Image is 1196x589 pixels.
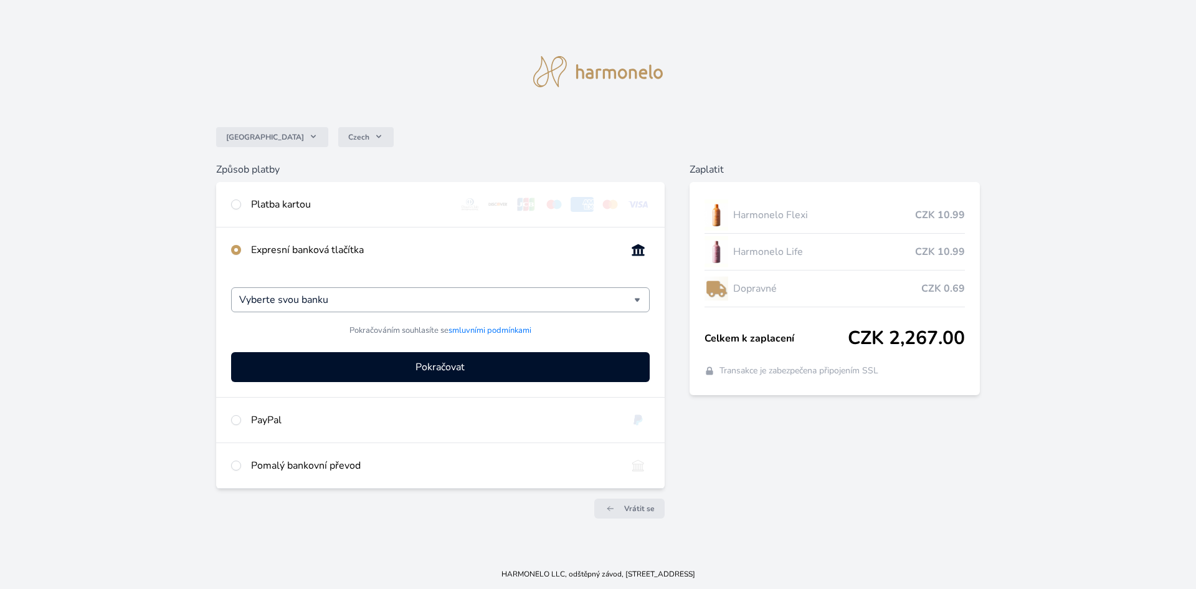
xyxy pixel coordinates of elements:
[348,132,369,142] span: Czech
[448,325,531,336] a: smluvními podmínkami
[594,499,665,519] a: Vrátit se
[415,360,465,375] span: Pokračovat
[599,197,622,212] img: mc.svg
[733,281,922,296] span: Dopravné
[719,365,878,377] span: Transakce je zabezpečena připojením SSL
[231,352,650,382] button: Pokračovat
[515,197,538,212] img: jcb.svg
[216,162,665,177] h6: Způsob platby
[251,242,617,257] div: Expresní banková tlačítka
[216,127,328,147] button: [GEOGRAPHIC_DATA]
[915,244,965,259] span: CZK 10.99
[705,199,728,231] img: CLEAN_FLEXI_se_stinem_x-hi_(1)-lo.jpg
[533,56,663,87] img: logo.svg
[571,197,594,212] img: amex.svg
[627,413,650,428] img: paypal.svg
[251,197,449,212] div: Platba kartou
[690,162,980,177] h6: Zaplatit
[624,504,655,514] span: Vrátit se
[915,208,965,223] span: CZK 10.99
[733,244,916,259] span: Harmonelo Life
[627,458,650,473] img: bankTransfer_IBAN.svg
[226,132,304,142] span: [GEOGRAPHIC_DATA]
[458,197,482,212] img: diners.svg
[338,127,394,147] button: Czech
[627,197,650,212] img: visa.svg
[733,208,916,223] span: Harmonelo Flexi
[349,325,531,337] span: Pokračováním souhlasíte se
[543,197,566,212] img: maestro.svg
[627,242,650,257] img: onlineBanking_CZ.svg
[239,292,634,307] input: Hledat...
[705,331,848,346] span: Celkem k zaplacení
[921,281,965,296] span: CZK 0.69
[705,236,728,267] img: CLEAN_LIFE_se_stinem_x-lo.jpg
[705,273,728,304] img: delivery-lo.png
[231,287,650,312] div: Vyberte svou banku
[486,197,510,212] img: discover.svg
[848,327,965,350] span: CZK 2,267.00
[251,458,617,473] div: Pomalý bankovní převod
[251,413,617,428] div: PayPal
